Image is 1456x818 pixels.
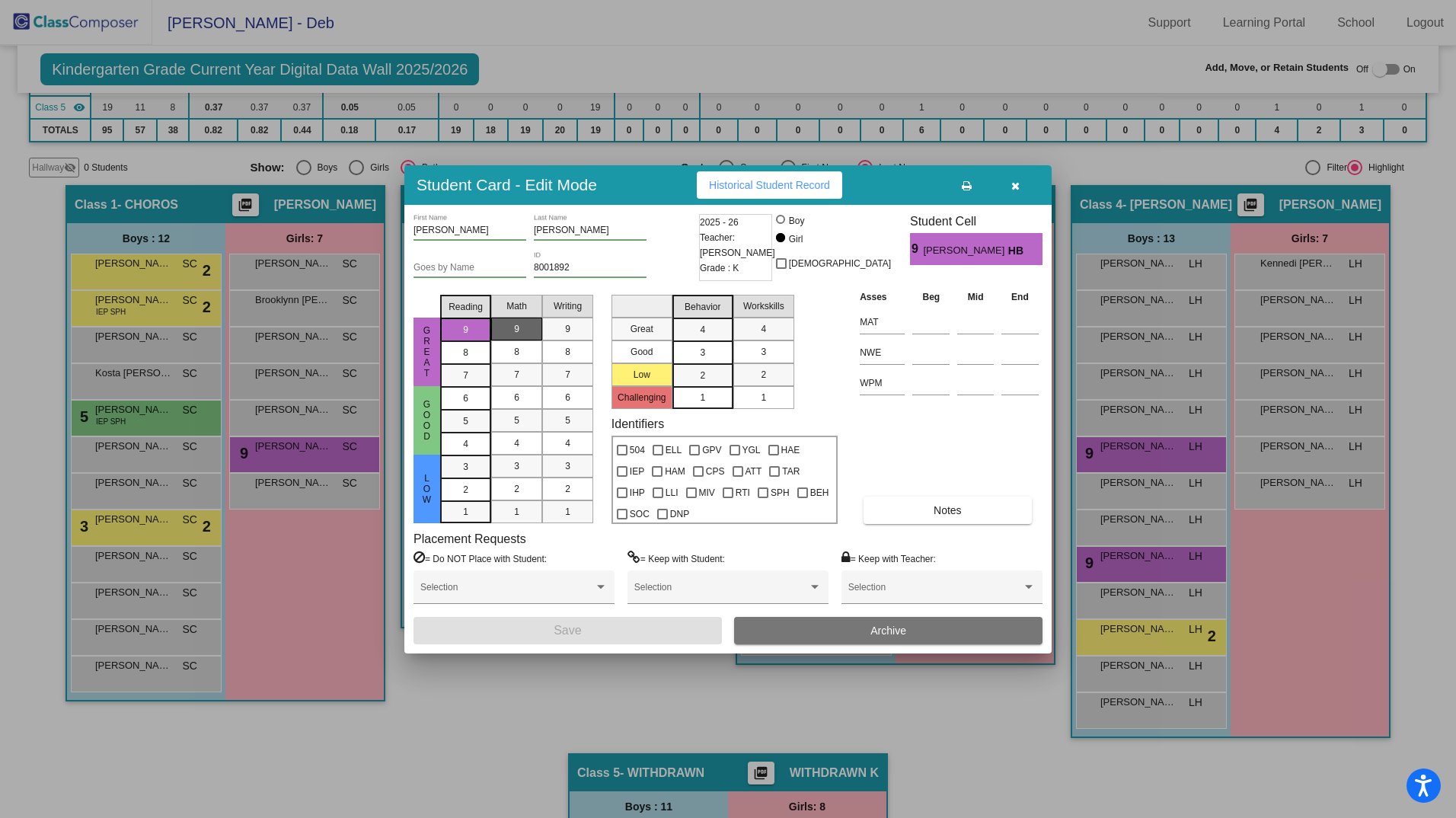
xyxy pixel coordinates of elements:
[788,214,805,228] div: Boy
[627,551,725,566] label: = Keep with Student:
[934,504,962,516] span: Notes
[514,436,519,450] span: 4
[463,391,468,405] span: 6
[463,483,468,497] span: 2
[463,323,468,337] span: 9
[463,346,468,359] span: 8
[565,368,570,382] span: 7
[514,322,519,336] span: 9
[860,341,905,364] input: assessment
[810,484,829,502] span: BEH
[685,300,720,314] span: Behavior
[554,624,581,637] span: Save
[761,368,766,382] span: 2
[413,551,547,566] label: = Do NOT Place with Student:
[420,473,434,505] span: Low
[670,505,689,523] span: DNP
[742,441,761,459] span: YGL
[910,240,923,258] span: 9
[700,346,705,359] span: 3
[860,311,905,334] input: assessment
[702,441,721,459] span: GPV
[699,484,715,502] span: MIV
[463,437,468,451] span: 4
[998,289,1043,305] th: End
[565,345,570,359] span: 8
[449,300,483,314] span: Reading
[565,414,570,427] span: 5
[700,230,775,260] span: Teacher: [PERSON_NAME]
[761,391,766,404] span: 1
[420,325,434,379] span: Great
[706,462,725,481] span: CPS
[700,260,739,276] span: Grade : K
[514,414,519,427] span: 5
[514,368,519,382] span: 7
[534,263,647,273] input: Enter ID
[781,441,800,459] span: HAE
[611,417,664,431] label: Identifiers
[700,215,739,230] span: 2025 - 26
[856,289,908,305] th: Asses
[630,441,645,459] span: 504
[782,462,800,481] span: TAR
[789,254,891,273] span: [DEMOGRAPHIC_DATA]
[514,482,519,496] span: 2
[565,482,570,496] span: 2
[630,462,644,481] span: IEP
[514,345,519,359] span: 8
[953,289,998,305] th: Mid
[743,299,784,313] span: Workskills
[554,299,582,313] span: Writing
[565,391,570,404] span: 6
[1008,243,1030,259] span: HB
[630,505,650,523] span: SOC
[666,484,679,502] span: LLI
[463,460,468,474] span: 3
[700,369,705,382] span: 2
[697,171,842,199] button: Historical Student Record
[761,345,766,359] span: 3
[417,175,597,194] h3: Student Card - Edit Mode
[514,459,519,473] span: 3
[700,323,705,337] span: 4
[565,322,570,336] span: 9
[788,232,803,246] div: Girl
[413,532,526,546] label: Placement Requests
[709,179,830,191] span: Historical Student Record
[923,243,1007,259] span: [PERSON_NAME] [PERSON_NAME]
[841,551,936,566] label: = Keep with Teacher:
[761,322,766,336] span: 4
[463,505,468,519] span: 1
[734,617,1043,644] button: Archive
[736,484,750,502] span: RTI
[630,484,645,502] span: IHP
[420,399,434,442] span: Good
[463,369,468,382] span: 7
[565,436,570,450] span: 4
[771,484,790,502] span: SPH
[565,459,570,473] span: 3
[908,289,953,305] th: Beg
[463,414,468,428] span: 5
[413,617,722,644] button: Save
[864,497,1031,524] button: Notes
[514,505,519,519] span: 1
[666,441,682,459] span: ELL
[665,462,685,481] span: HAM
[514,391,519,404] span: 6
[700,391,705,404] span: 1
[413,263,526,273] input: goes by name
[860,372,905,395] input: assessment
[506,299,527,313] span: Math
[565,505,570,519] span: 1
[870,625,906,637] span: Archive
[910,214,1043,228] h3: Student Cell
[746,462,762,481] span: ATT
